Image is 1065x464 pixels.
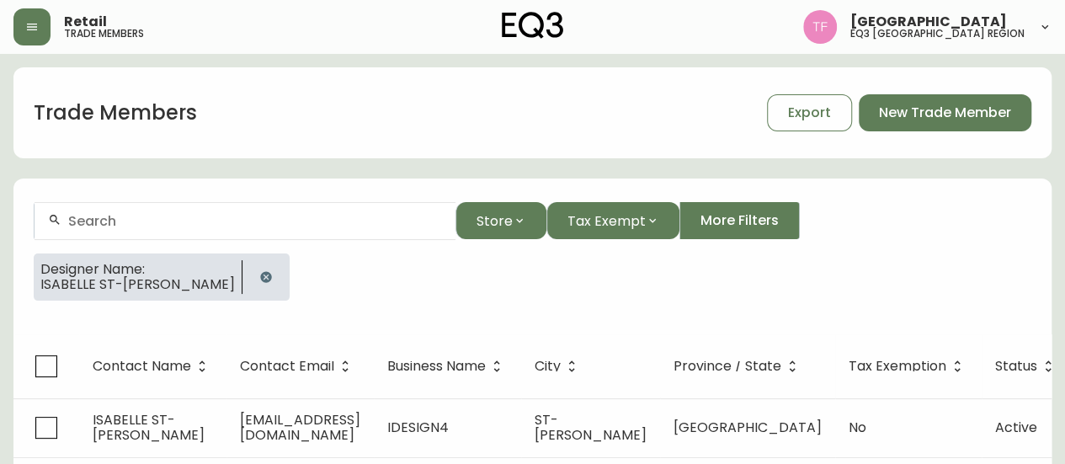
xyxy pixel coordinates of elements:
span: Tax Exempt [567,211,646,232]
span: [EMAIL_ADDRESS][DOMAIN_NAME] [240,410,360,445]
span: More Filters [700,211,779,230]
span: New Trade Member [879,104,1011,122]
h5: eq3 [GEOGRAPHIC_DATA] region [850,29,1025,39]
h1: Trade Members [34,99,197,127]
img: 971393357b0bdd4f0581b88529d406f6 [803,10,837,44]
input: Search [68,213,442,229]
span: City [535,359,583,374]
button: Tax Exempt [546,202,679,239]
span: Business Name [387,361,486,371]
span: Status [995,361,1037,371]
button: More Filters [679,202,800,239]
span: Status [995,359,1059,374]
span: Contact Name [93,361,191,371]
span: [GEOGRAPHIC_DATA] [674,418,822,437]
span: Export [788,104,831,122]
span: Designer Name: [40,262,235,277]
span: Retail [64,15,107,29]
button: Store [455,202,546,239]
span: Active [995,418,1037,437]
span: Contact Name [93,359,213,374]
span: ST-[PERSON_NAME] [535,410,647,445]
img: logo [502,12,564,39]
span: IDESIGN4 [387,418,449,437]
span: Store [477,211,513,232]
span: Tax Exemption [849,359,968,374]
span: Business Name [387,359,508,374]
span: City [535,361,561,371]
span: ISABELLE ST-[PERSON_NAME] [40,277,235,292]
span: Tax Exemption [849,361,946,371]
span: No [849,418,866,437]
h5: trade members [64,29,144,39]
button: Export [767,94,852,131]
span: Contact Email [240,359,356,374]
span: Contact Email [240,361,334,371]
button: New Trade Member [859,94,1031,131]
span: Province / State [674,359,803,374]
span: ISABELLE ST-[PERSON_NAME] [93,410,205,445]
span: [GEOGRAPHIC_DATA] [850,15,1007,29]
span: Province / State [674,361,781,371]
